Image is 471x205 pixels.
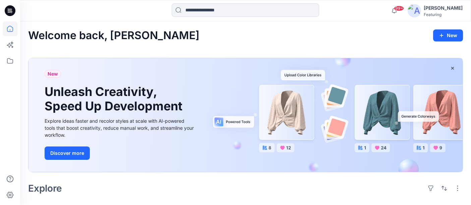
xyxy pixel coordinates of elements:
[28,29,199,42] h2: Welcome back, [PERSON_NAME]
[424,4,463,12] div: [PERSON_NAME]
[48,70,58,78] span: New
[45,146,195,160] a: Discover more
[28,183,62,194] h2: Explore
[45,85,185,113] h1: Unleash Creativity, Speed Up Development
[45,146,90,160] button: Discover more
[433,29,463,41] button: New
[424,12,463,17] div: Featuring
[408,4,421,17] img: avatar
[394,6,404,11] span: 99+
[45,117,195,138] div: Explore ideas faster and recolor styles at scale with AI-powered tools that boost creativity, red...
